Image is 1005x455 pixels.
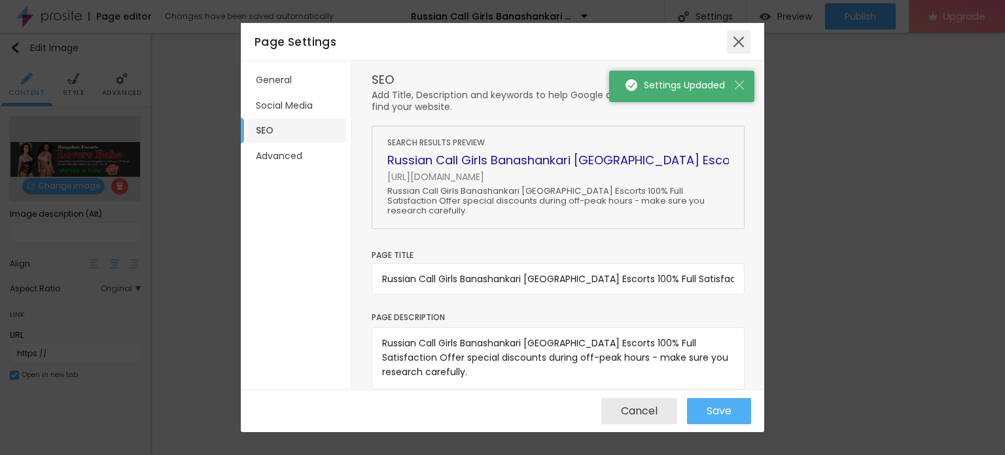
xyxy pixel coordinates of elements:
p: Russian Call Girls Banashankari [GEOGRAPHIC_DATA] Escorts 100% Full Satisfaction Offer special di... [387,186,729,215]
span: Settings Updaded [626,79,738,92]
li: Advanced [246,144,346,168]
h1: Russian Call Girls Banashankari [GEOGRAPHIC_DATA] Escorts 100%... [387,153,729,168]
div: SEO [372,74,745,86]
li: Social Media [246,94,346,118]
img: Icone [626,79,637,91]
li: SEO [246,118,346,143]
div: Add Title, Description and keywords to help Google and other search engines to find your website. [372,89,745,113]
span: Page Title [372,249,414,261]
span: Cancel [621,405,658,417]
button: Save [687,398,751,424]
span: Save [707,405,732,417]
textarea: Russian Call Girls Banashankari [GEOGRAPHIC_DATA] Escorts 100% Full Satisfaction Offer special di... [372,327,745,390]
button: Cancel [601,398,677,424]
span: Search Results Preview [387,137,485,148]
span: Page Description [372,312,445,323]
img: Icone [735,81,744,90]
span: [URL][DOMAIN_NAME] [387,171,729,183]
span: Page Settings [255,34,336,50]
li: General [246,68,346,92]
